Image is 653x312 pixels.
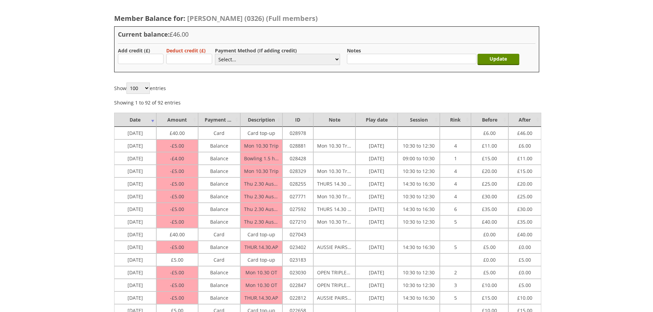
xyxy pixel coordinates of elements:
td: [DATE] [355,190,398,203]
td: 022847 [282,279,313,291]
td: [DATE] [114,190,156,203]
td: Mon 10.30 Triples [313,215,355,228]
td: 4 [440,190,471,203]
span: 11.00 [482,141,497,149]
td: [DATE] [355,241,398,253]
span: 5.00 [483,242,496,250]
td: Mon 10.30 Trip [240,139,282,152]
td: After : activate to sort column ascending [508,113,541,127]
td: Balance [198,203,240,215]
span: 40.00 [517,229,532,238]
span: 11.00 [517,153,532,162]
span: 40.00 [482,217,497,225]
td: [DATE] [114,203,156,215]
td: THURS 14.30 AUSSIE PAIRS [313,203,355,215]
td: Payment Method : activate to sort column ascending [198,113,240,127]
td: Balance [198,165,240,177]
td: ID : activate to sort column ascending [282,113,313,127]
span: 5.00 [170,142,184,149]
td: Mon 10.30 OT [240,279,282,291]
td: 028255 [282,177,313,190]
td: [DATE] [114,165,156,177]
span: 15.00 [482,293,497,301]
td: OPEN TRIPLES MON 10-30 [313,266,355,279]
td: [DATE] [114,177,156,190]
td: 14:30 to 16:30 [398,203,440,215]
td: Card [198,253,240,266]
span: 6.00 [483,128,496,136]
td: Session : activate to sort column ascending [398,113,440,127]
span: 25.00 [517,191,532,200]
td: Balance [198,241,240,253]
span: 35.00 [517,217,532,225]
td: 022812 [282,291,313,304]
span: 15.00 [517,166,532,174]
td: Mon 10.30 OT [240,266,282,279]
td: 027771 [282,190,313,203]
td: 6 [440,203,471,215]
td: Card top-up [240,253,282,266]
span: 5.00 [170,193,184,200]
td: [DATE] [114,228,156,241]
td: [DATE] [355,139,398,152]
td: Before : activate to sort column ascending [471,113,508,127]
span: 5.00 [170,168,184,174]
td: [DATE] [114,215,156,228]
span: 5.00 [170,269,184,276]
td: 4 [440,177,471,190]
label: Add credit (£) [118,47,150,54]
td: 10:30 to 12:30 [398,279,440,291]
span: 40.00 [170,229,185,238]
td: AUSSIE PAIRS THURS 2-30 [313,241,355,253]
span: 15.00 [482,153,497,162]
td: 028881 [282,139,313,152]
span: 0.00 [519,267,531,276]
td: OPEN TRIPLES MON 10-30 [313,279,355,291]
td: [DATE] [114,241,156,253]
td: 4 [440,139,471,152]
td: Rink : activate to sort column ascending [440,113,471,127]
label: Notes [347,47,361,54]
span: [PERSON_NAME] (0326) (Full members) [187,14,318,23]
td: 14:30 to 16:30 [398,291,440,304]
td: [DATE] [114,127,156,139]
span: 25.00 [482,179,497,187]
td: [DATE] [355,152,398,165]
span: 35.00 [482,204,497,212]
td: Mon 10.30 Triples [313,165,355,177]
span: 0.00 [483,255,496,263]
td: Amount : activate to sort column ascending [156,113,198,127]
td: [DATE] [355,165,398,177]
span: 46.00 [517,128,532,136]
span: 5.00 [170,244,184,250]
td: 028978 [282,127,313,139]
td: Description : activate to sort column ascending [240,113,282,127]
td: [DATE] [355,177,398,190]
td: Note : activate to sort column ascending [313,113,355,127]
td: 10:30 to 12:30 [398,190,440,203]
span: 5.00 [519,255,531,263]
td: 10:30 to 12:30 [398,165,440,177]
td: Balance [198,190,240,203]
td: [DATE] [355,266,398,279]
td: Card [198,228,240,241]
td: 027043 [282,228,313,241]
span: 6.00 [519,141,531,149]
span: 5.00 [170,295,184,301]
label: Show entries [114,85,166,91]
td: 14:30 to 16:30 [398,177,440,190]
td: Thu 2.30 Aussie [240,177,282,190]
td: 09:00 to 10:30 [398,152,440,165]
td: Mon 10.30 Triples [313,190,355,203]
td: 023030 [282,266,313,279]
h3: Current balance: [118,30,535,38]
span: 5.00 [170,282,184,288]
td: 028428 [282,152,313,165]
span: 0.00 [519,242,531,250]
td: Balance [198,266,240,279]
span: 5.00 [483,267,496,276]
td: Play date : activate to sort column ascending [355,113,398,127]
td: AUSSIE PAIRS THURS 2-30 [313,291,355,304]
td: Thu 2.30 Aussie [240,215,282,228]
span: 10.00 [517,293,532,301]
